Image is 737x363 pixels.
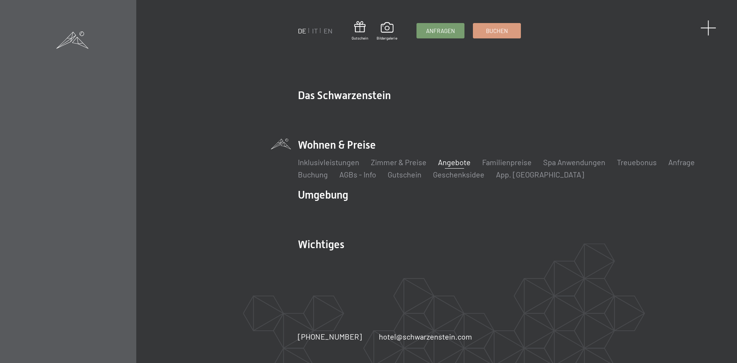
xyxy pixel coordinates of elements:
a: Gutschein [352,21,368,41]
a: Anfrage [668,157,695,167]
a: EN [324,27,332,35]
a: Zimmer & Preise [371,157,426,167]
a: Bildergalerie [377,22,397,41]
span: Gutschein [352,35,368,41]
span: Bildergalerie [377,35,397,41]
a: Buchen [473,23,521,38]
a: Geschenksidee [433,170,484,179]
span: Buchen [486,27,508,35]
a: Familienpreise [482,157,532,167]
a: Inklusivleistungen [298,157,359,167]
a: Buchung [298,170,328,179]
a: Treuebonus [617,157,657,167]
a: App. [GEOGRAPHIC_DATA] [496,170,584,179]
a: Gutschein [388,170,421,179]
span: Anfragen [426,27,455,35]
a: Angebote [438,157,471,167]
a: Spa Anwendungen [543,157,605,167]
a: hotel@schwarzenstein.com [379,331,472,342]
span: [PHONE_NUMBER] [298,332,362,341]
a: [PHONE_NUMBER] [298,331,362,342]
a: AGBs - Info [339,170,376,179]
a: Anfragen [417,23,464,38]
a: IT [312,27,318,35]
a: DE [298,27,306,35]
